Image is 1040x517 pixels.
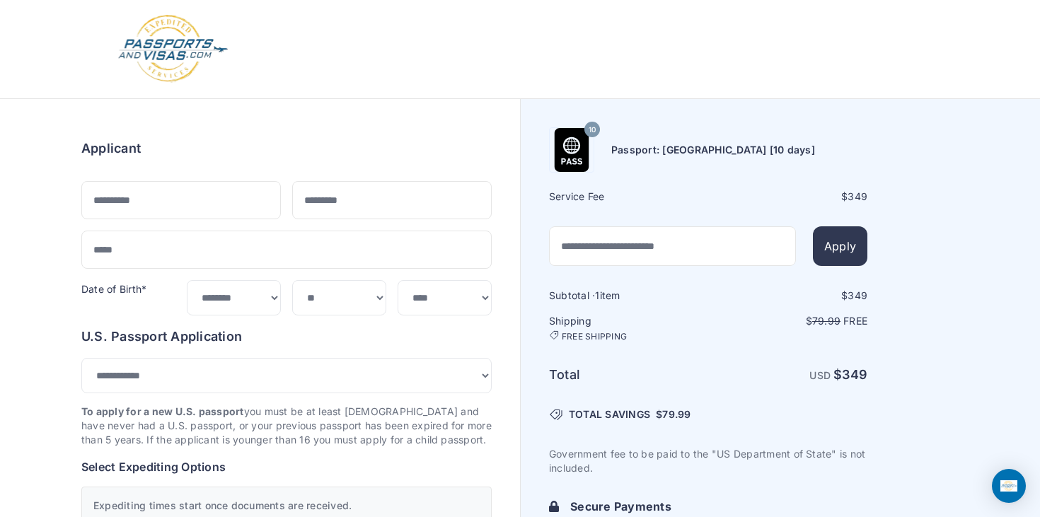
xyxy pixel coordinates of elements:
span: 349 [842,367,867,382]
strong: $ [833,367,867,382]
h6: Subtotal · item [549,289,707,303]
span: TOTAL SAVINGS [569,407,650,422]
span: USD [809,369,831,381]
div: Open Intercom Messenger [992,469,1026,503]
span: 349 [848,289,867,301]
p: Government fee to be paid to the "US Department of State" is not included. [549,447,867,475]
span: 349 [848,190,867,202]
div: $ [710,289,867,303]
label: Date of Birth* [81,283,146,295]
span: 10 [589,121,596,139]
h6: Total [549,365,707,385]
p: $ [710,314,867,328]
p: you must be at least [DEMOGRAPHIC_DATA] and have never had a U.S. passport, or your previous pass... [81,405,492,447]
h6: Service Fee [549,190,707,204]
span: 79.99 [662,408,691,420]
h6: U.S. Passport Application [81,327,492,347]
h6: Secure Payments [570,498,867,515]
span: Free [843,315,867,327]
button: Apply [813,226,867,266]
strong: To apply for a new U.S. passport [81,405,244,417]
div: $ [710,190,867,204]
h6: Shipping [549,314,707,342]
h6: Passport: [GEOGRAPHIC_DATA] [10 days] [611,143,815,157]
img: Logo [117,14,229,84]
span: $ [656,407,691,422]
h6: Select Expediting Options [81,458,492,475]
img: Product Name [550,128,594,172]
h6: Applicant [81,139,141,158]
span: 1 [595,289,599,301]
span: 79.99 [812,315,840,327]
span: FREE SHIPPING [562,331,627,342]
